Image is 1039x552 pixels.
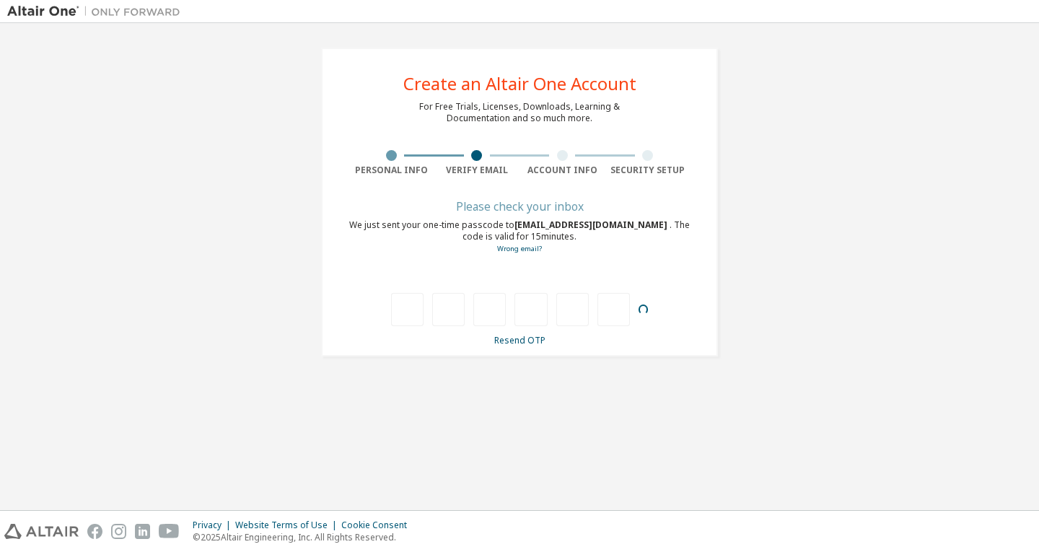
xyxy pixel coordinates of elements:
img: youtube.svg [159,524,180,539]
div: Create an Altair One Account [403,75,636,92]
img: instagram.svg [111,524,126,539]
div: For Free Trials, Licenses, Downloads, Learning & Documentation and so much more. [419,101,620,124]
p: © 2025 Altair Engineering, Inc. All Rights Reserved. [193,531,416,543]
div: Privacy [193,520,235,531]
div: Personal Info [348,165,434,176]
div: Website Terms of Use [235,520,341,531]
img: Altair One [7,4,188,19]
img: altair_logo.svg [4,524,79,539]
div: Verify Email [434,165,520,176]
div: Please check your inbox [348,202,691,211]
div: Cookie Consent [341,520,416,531]
img: linkedin.svg [135,524,150,539]
div: Account Info [519,165,605,176]
div: We just sent your one-time passcode to . The code is valid for 15 minutes. [348,219,691,255]
a: Resend OTP [494,334,545,346]
span: [EMAIL_ADDRESS][DOMAIN_NAME] [514,219,670,231]
a: Go back to the registration form [497,244,542,253]
div: Security Setup [605,165,691,176]
img: facebook.svg [87,524,102,539]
